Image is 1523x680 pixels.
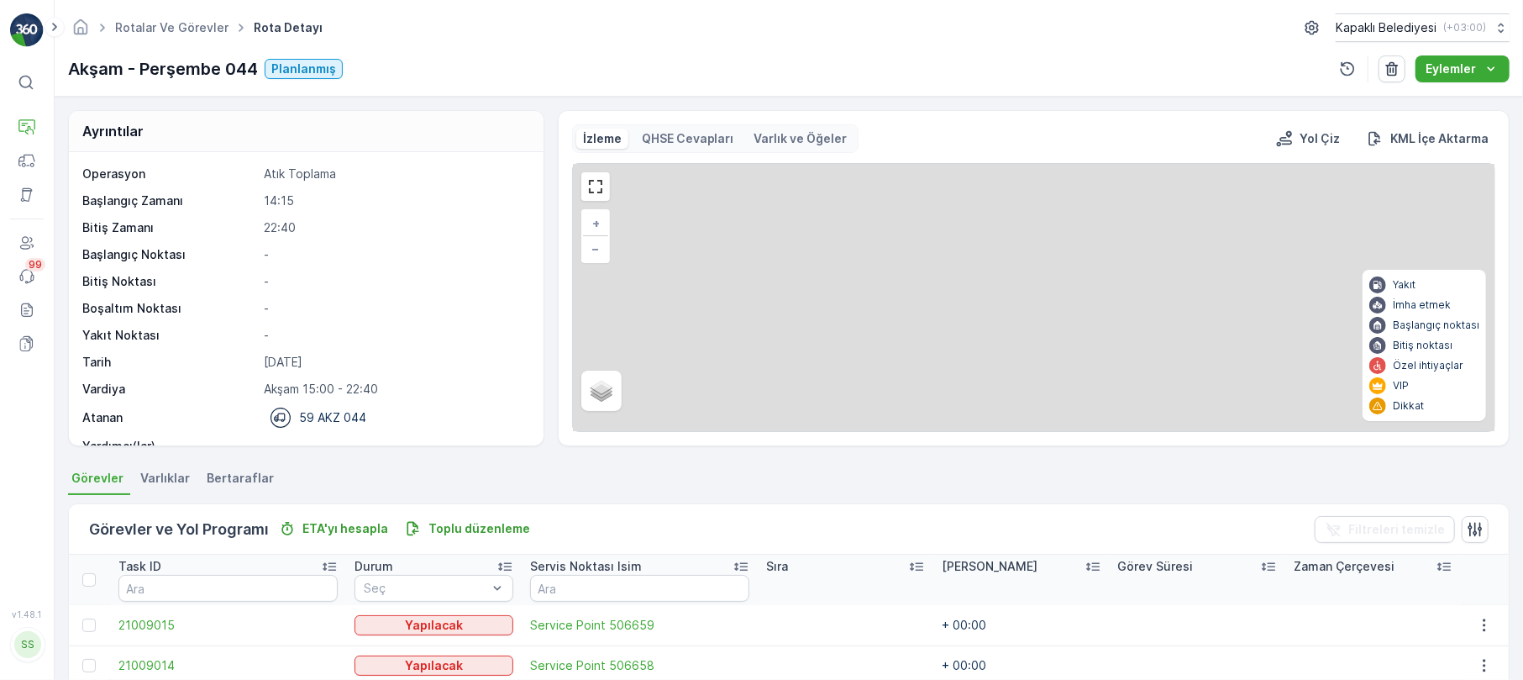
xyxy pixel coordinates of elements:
[118,657,338,674] a: 21009014
[82,246,257,263] p: Başlangıç Noktası
[264,381,526,398] p: Akşam 15:00 - 22:40
[68,56,258,82] p: Akşam - Perşembe 044
[1393,278,1415,292] p: Yakıt
[583,130,622,147] p: İzleme
[642,130,734,147] p: QHSE Cevapları
[264,300,526,317] p: -
[754,130,848,147] p: Varlık ve Öğeler
[271,61,336,77] p: Planlanmış
[354,558,393,575] p: Durum
[530,617,749,634] a: Service Point 506659
[530,558,642,575] p: Servis Noktası Isim
[1348,521,1445,538] p: Filtreleri temizle
[942,558,1037,575] p: [PERSON_NAME]
[82,354,257,371] p: Tarih
[1294,558,1394,575] p: Zaman Çerçevesi
[1393,298,1451,312] p: İmha etmek
[272,519,395,539] button: ETA'yı hesapla
[115,20,228,34] a: Rotalar ve Görevler
[10,623,44,667] button: SS
[29,258,42,271] p: 99
[264,438,526,455] p: -
[405,657,463,674] p: Yapılacak
[264,273,526,290] p: -
[583,174,608,199] a: View Fullscreen
[264,354,526,371] p: [DATE]
[364,580,487,597] p: Seç
[82,659,96,672] div: Toggle Row Selected
[354,656,513,676] button: Yapılacak
[82,192,257,209] p: Başlangıç Zamanı
[82,619,96,632] div: Toggle Row Selected
[265,59,343,79] button: Planlanmış
[264,327,526,344] p: -
[405,617,463,634] p: Yapılacak
[1315,516,1455,543] button: Filtreleri temizle
[1393,339,1452,352] p: Bitiş noktası
[299,409,366,426] p: 59 AKZ 044
[1336,13,1510,42] button: Kapaklı Belediyesi(+03:00)
[1300,130,1340,147] p: Yol Çiz
[118,575,338,602] input: Ara
[82,381,257,398] p: Vardiya
[1393,319,1479,332] p: Başlangıç noktası
[118,558,161,575] p: Task ID
[82,219,257,236] p: Bitiş Zamanı
[1118,558,1194,575] p: Görev Süresi
[264,166,526,182] p: Atık Toplama
[354,615,513,635] button: Yapılacak
[530,575,749,602] input: Ara
[766,558,788,575] p: Sıra
[1443,21,1486,34] p: ( +03:00 )
[428,520,530,537] p: Toplu düzenleme
[82,273,257,290] p: Bitiş Noktası
[1390,130,1489,147] p: KML İçe Aktarma
[264,219,526,236] p: 22:40
[933,605,1109,646] td: + 00:00
[10,260,44,293] a: 99
[583,211,608,236] a: Yakınlaştır
[1393,379,1409,393] p: VIP
[82,121,144,141] p: Ayrıntılar
[10,13,44,47] img: logo
[264,192,526,209] p: 14:15
[1336,19,1436,36] p: Kapaklı Belediyesi
[207,470,274,487] span: Bertaraflar
[82,438,257,455] p: Yardımcı(lar)
[592,216,600,230] span: +
[1360,129,1495,149] button: KML İçe Aktarma
[264,246,526,263] p: -
[1415,55,1510,82] button: Eylemler
[1269,129,1347,149] button: Yol Çiz
[1393,399,1424,413] p: Dikkat
[82,327,257,344] p: Yakıt Noktası
[82,409,123,426] p: Atanan
[583,236,608,261] a: Uzaklaştır
[398,519,537,539] button: Toplu düzenleme
[591,241,600,256] span: −
[82,300,257,317] p: Boşaltım Noktası
[71,24,90,39] a: Ana Sayfa
[71,470,123,487] span: Görevler
[583,372,620,409] a: Layers
[1426,61,1476,77] p: Eylemler
[140,470,190,487] span: Varlıklar
[1393,359,1463,372] p: Özel ihtiyaçlar
[118,617,338,634] a: 21009015
[14,631,41,658] div: SS
[89,518,269,541] p: Görevler ve Yol Programı
[530,657,749,674] a: Service Point 506658
[250,19,326,36] span: Rota Detayı
[302,520,388,537] p: ETA'yı hesapla
[10,609,44,619] span: v 1.48.1
[82,166,257,182] p: Operasyon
